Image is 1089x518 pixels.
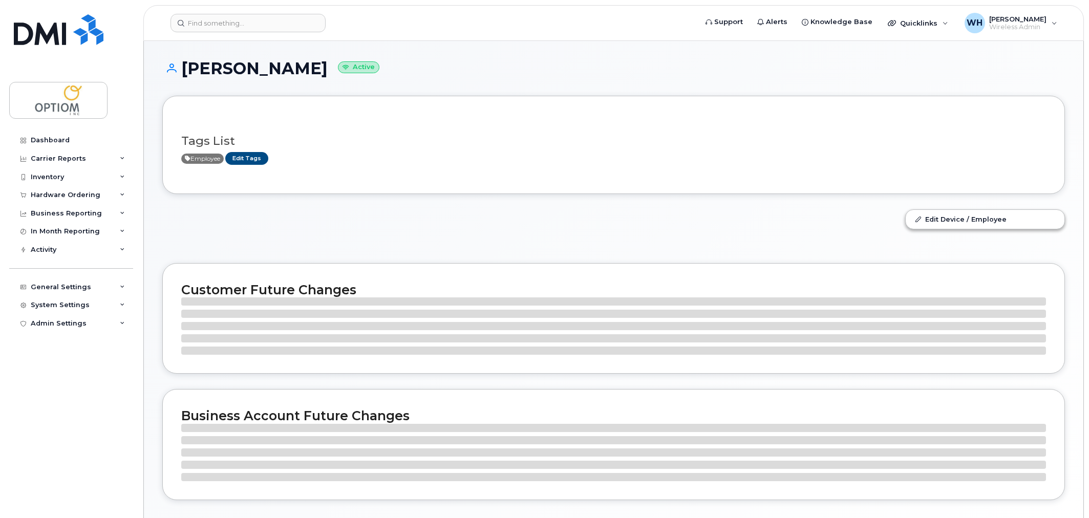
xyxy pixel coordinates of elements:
[225,152,268,165] a: Edit Tags
[181,282,1046,297] h2: Customer Future Changes
[181,154,224,164] span: Active
[338,61,379,73] small: Active
[181,408,1046,423] h2: Business Account Future Changes
[906,210,1064,228] a: Edit Device / Employee
[181,135,1046,147] h3: Tags List
[162,59,1065,77] h1: [PERSON_NAME]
